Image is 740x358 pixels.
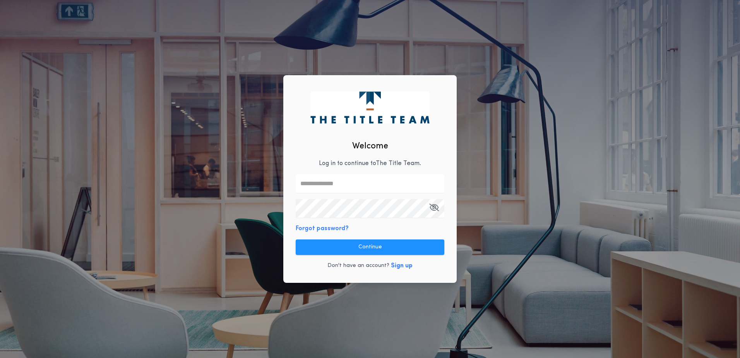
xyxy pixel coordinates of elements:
[327,262,389,270] p: Don't have an account?
[391,261,413,270] button: Sign up
[310,91,429,123] img: logo
[296,239,444,255] button: Continue
[296,224,349,233] button: Forgot password?
[352,140,388,153] h2: Welcome
[319,159,421,168] p: Log in to continue to The Title Team .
